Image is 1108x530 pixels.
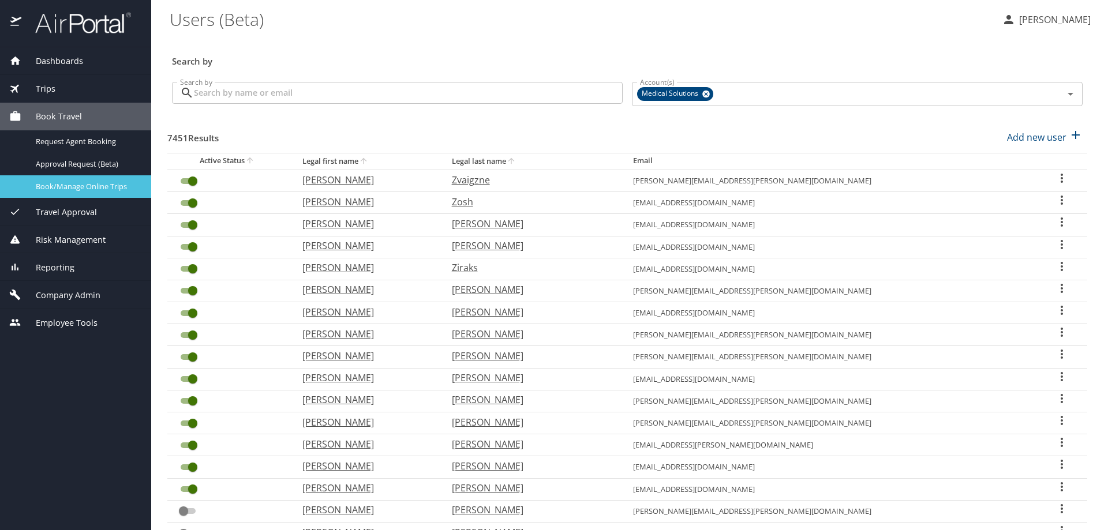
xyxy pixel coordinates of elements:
button: Open [1062,86,1079,102]
input: Search by name or email [194,82,623,104]
p: [PERSON_NAME] [452,327,610,341]
td: [EMAIL_ADDRESS][DOMAIN_NAME] [624,214,1036,236]
td: [EMAIL_ADDRESS][DOMAIN_NAME] [624,368,1036,390]
p: [PERSON_NAME] [452,349,610,363]
img: icon-airportal.png [10,12,23,34]
th: Active Status [167,153,293,170]
p: [PERSON_NAME] [302,195,429,209]
p: [PERSON_NAME] [302,349,429,363]
p: [PERSON_NAME] [452,217,610,231]
p: Zosh [452,195,610,209]
p: [PERSON_NAME] [302,239,429,253]
p: [PERSON_NAME] [302,283,429,296]
td: [PERSON_NAME][EMAIL_ADDRESS][PERSON_NAME][DOMAIN_NAME] [624,390,1036,412]
p: Ziraks [452,261,610,275]
p: [PERSON_NAME] [302,217,429,231]
td: [PERSON_NAME][EMAIL_ADDRESS][PERSON_NAME][DOMAIN_NAME] [624,324,1036,346]
span: Travel Approval [21,206,97,219]
span: Approval Request (Beta) [36,159,137,170]
td: [EMAIL_ADDRESS][DOMAIN_NAME] [624,236,1036,258]
img: airportal-logo.png [23,12,131,34]
p: [PERSON_NAME] [452,503,610,517]
span: Book Travel [21,110,82,123]
td: [PERSON_NAME][EMAIL_ADDRESS][PERSON_NAME][DOMAIN_NAME] [624,412,1036,434]
td: [EMAIL_ADDRESS][DOMAIN_NAME] [624,456,1036,478]
button: sort [245,156,256,167]
p: [PERSON_NAME] [302,305,429,319]
p: [PERSON_NAME] [302,327,429,341]
p: [PERSON_NAME] [452,415,610,429]
td: [EMAIL_ADDRESS][DOMAIN_NAME] [624,302,1036,324]
td: [PERSON_NAME][EMAIL_ADDRESS][PERSON_NAME][DOMAIN_NAME] [624,280,1036,302]
p: Add new user [1007,130,1066,144]
span: Trips [21,82,55,95]
th: Legal first name [293,153,443,170]
h3: 7451 Results [167,125,219,145]
span: Risk Management [21,234,106,246]
p: [PERSON_NAME] [302,437,429,451]
p: [PERSON_NAME] [302,393,429,407]
p: [PERSON_NAME] [452,305,610,319]
p: Zvaigzne [452,173,610,187]
td: [PERSON_NAME][EMAIL_ADDRESS][PERSON_NAME][DOMAIN_NAME] [624,170,1036,191]
p: [PERSON_NAME] [452,283,610,296]
p: [PERSON_NAME] [302,371,429,385]
button: [PERSON_NAME] [997,9,1095,30]
p: [PERSON_NAME] [302,481,429,495]
p: [PERSON_NAME] [302,503,429,517]
th: Legal last name [443,153,624,170]
span: Medical Solutions [637,88,705,100]
p: [PERSON_NAME] [302,415,429,429]
span: Dashboards [21,55,83,67]
p: [PERSON_NAME] [452,393,610,407]
div: Medical Solutions [637,87,713,101]
h3: Search by [172,48,1083,68]
td: [EMAIL_ADDRESS][DOMAIN_NAME] [624,192,1036,214]
span: Book/Manage Online Trips [36,181,137,192]
span: Company Admin [21,289,100,302]
td: [PERSON_NAME][EMAIL_ADDRESS][PERSON_NAME][DOMAIN_NAME] [624,346,1036,368]
p: [PERSON_NAME] [302,173,429,187]
p: [PERSON_NAME] [452,481,610,495]
td: [EMAIL_ADDRESS][PERSON_NAME][DOMAIN_NAME] [624,434,1036,456]
p: [PERSON_NAME] [1016,13,1091,27]
p: [PERSON_NAME] [452,371,610,385]
span: Reporting [21,261,74,274]
td: [EMAIL_ADDRESS][DOMAIN_NAME] [624,258,1036,280]
button: sort [358,156,370,167]
td: [PERSON_NAME][EMAIL_ADDRESS][PERSON_NAME][DOMAIN_NAME] [624,500,1036,522]
span: Request Agent Booking [36,136,137,147]
p: [PERSON_NAME] [452,239,610,253]
h1: Users (Beta) [170,1,993,37]
p: [PERSON_NAME] [302,459,429,473]
button: Add new user [1002,125,1087,150]
th: Email [624,153,1036,170]
span: Employee Tools [21,317,98,329]
p: [PERSON_NAME] [452,437,610,451]
td: [EMAIL_ADDRESS][DOMAIN_NAME] [624,478,1036,500]
button: sort [506,156,518,167]
p: [PERSON_NAME] [452,459,610,473]
p: [PERSON_NAME] [302,261,429,275]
